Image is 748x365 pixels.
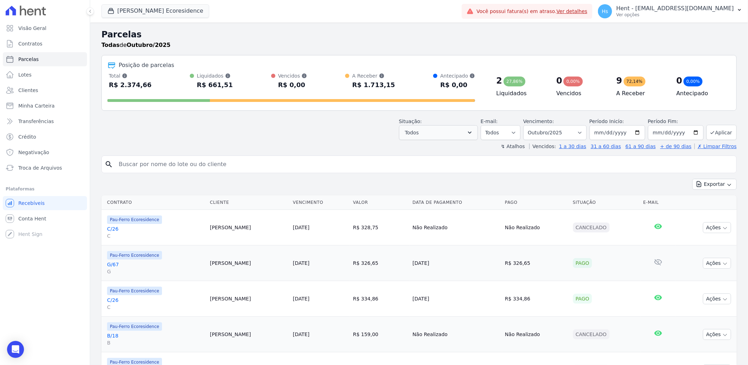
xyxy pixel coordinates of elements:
[648,118,704,125] label: Período Fim:
[3,21,87,35] a: Visão Geral
[481,118,498,124] label: E-mail:
[18,102,55,109] span: Minha Carteira
[350,281,410,317] td: R$ 334,86
[101,195,207,210] th: Contrato
[616,5,734,12] p: Hent - [EMAIL_ADDRESS][DOMAIN_NAME]
[105,160,113,169] i: search
[624,77,646,86] div: 72,14%
[18,71,32,78] span: Lotes
[101,28,737,41] h2: Parcelas
[625,144,656,149] a: 61 a 90 dias
[18,164,62,171] span: Troca de Arquivos
[3,212,87,226] a: Conta Hent
[523,118,554,124] label: Vencimento:
[107,339,204,346] span: B
[293,260,310,266] a: [DATE]
[602,9,608,14] span: Hs
[101,4,209,18] button: [PERSON_NAME] Ecoresidence
[440,79,475,91] div: R$ 0,00
[703,293,731,304] button: Ações
[350,210,410,245] td: R$ 328,75
[3,52,87,66] a: Parcelas
[18,200,45,207] span: Recebíveis
[107,297,204,311] a: C/26C
[616,89,665,98] h4: A Receber
[410,245,502,281] td: [DATE]
[502,245,570,281] td: R$ 326,65
[107,232,204,239] span: C
[641,195,676,210] th: E-mail
[293,296,310,302] a: [DATE]
[207,195,290,210] th: Cliente
[694,144,737,149] a: ✗ Limpar Filtros
[573,294,592,304] div: Pago
[197,72,233,79] div: Liquidados
[703,222,731,233] button: Ações
[692,179,737,190] button: Exportar
[529,144,556,149] label: Vencidos:
[703,258,731,269] button: Ações
[496,75,502,86] div: 2
[197,79,233,91] div: R$ 661,51
[107,261,204,275] a: G/67G
[616,12,734,18] p: Ver opções
[18,40,42,47] span: Contratos
[290,195,350,210] th: Vencimento
[207,281,290,317] td: [PERSON_NAME]
[556,8,587,14] a: Ver detalhes
[278,79,307,91] div: R$ 0,00
[410,195,502,210] th: Data de Pagamento
[563,77,582,86] div: 0,00%
[684,77,703,86] div: 0,00%
[350,245,410,281] td: R$ 326,65
[18,133,36,140] span: Crédito
[352,79,395,91] div: R$ 1.713,15
[502,281,570,317] td: R$ 334,86
[3,145,87,159] a: Negativação
[559,144,586,149] a: 1 a 30 dias
[592,1,748,21] button: Hs Hent - [EMAIL_ADDRESS][DOMAIN_NAME] Ver opções
[119,61,174,69] div: Posição de parcelas
[706,125,737,140] button: Aplicar
[410,281,502,317] td: [DATE]
[109,79,151,91] div: R$ 2.374,66
[440,72,475,79] div: Antecipado
[3,196,87,210] a: Recebíveis
[18,56,39,63] span: Parcelas
[6,185,84,193] div: Plataformas
[350,317,410,352] td: R$ 159,00
[660,144,692,149] a: + de 90 dias
[101,42,120,48] strong: Todas
[109,72,151,79] div: Total
[410,317,502,352] td: Não Realizado
[3,68,87,82] a: Lotes
[207,210,290,245] td: [PERSON_NAME]
[502,210,570,245] td: Não Realizado
[677,89,725,98] h4: Antecipado
[590,118,624,124] label: Período Inicío:
[496,89,545,98] h4: Liquidados
[18,215,46,222] span: Conta Hent
[399,118,422,124] label: Situação:
[502,317,570,352] td: Não Realizado
[3,130,87,144] a: Crédito
[677,75,682,86] div: 0
[399,125,478,140] button: Todos
[207,317,290,352] td: [PERSON_NAME]
[616,75,622,86] div: 9
[107,251,162,260] span: Pau-Ferro Ecoresidence
[3,99,87,113] a: Minha Carteira
[18,25,46,32] span: Visão Geral
[502,195,570,210] th: Pago
[127,42,171,48] strong: Outubro/2025
[573,258,592,268] div: Pago
[107,332,204,346] a: B/18B
[107,287,162,295] span: Pau-Ferro Ecoresidence
[556,89,605,98] h4: Vencidos
[556,75,562,86] div: 0
[501,144,525,149] label: ↯ Atalhos
[573,329,610,339] div: Cancelado
[570,195,641,210] th: Situação
[107,215,162,224] span: Pau-Ferro Ecoresidence
[352,72,395,79] div: A Receber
